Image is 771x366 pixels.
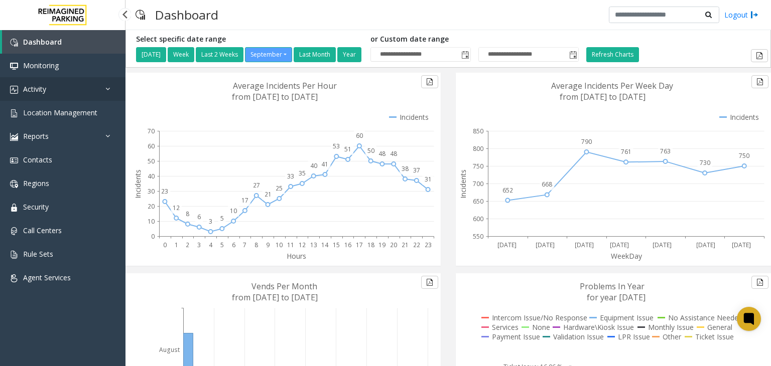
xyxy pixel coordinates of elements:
[230,207,237,215] text: 10
[696,241,715,249] text: [DATE]
[390,241,397,249] text: 20
[23,131,49,141] span: Reports
[148,127,155,135] text: 70
[186,210,189,218] text: 8
[148,202,155,211] text: 20
[150,3,223,27] h3: Dashboard
[10,180,18,188] img: 'icon'
[243,241,246,249] text: 7
[136,47,166,62] button: [DATE]
[163,241,167,249] text: 0
[413,166,420,174] text: 37
[390,149,397,158] text: 48
[459,48,470,62] span: Toggle popup
[276,241,283,249] text: 10
[739,151,749,160] text: 750
[133,169,143,199] text: Incidents
[266,241,270,249] text: 9
[241,196,248,205] text: 17
[502,186,513,195] text: 652
[10,227,18,235] img: 'icon'
[425,175,432,184] text: 31
[321,241,329,249] text: 14
[575,241,594,249] text: [DATE]
[10,204,18,212] img: 'icon'
[233,80,337,91] text: Average Incidents Per Hour
[23,202,49,212] span: Security
[370,35,579,44] h5: or Custom date range
[10,39,18,47] img: 'icon'
[148,217,155,226] text: 10
[23,273,71,282] span: Agent Services
[148,187,155,196] text: 30
[473,215,483,223] text: 600
[321,160,328,168] text: 41
[159,345,180,354] text: August
[10,156,18,164] img: 'icon'
[168,47,194,62] button: Week
[567,48,578,62] span: Toggle popup
[10,133,18,141] img: 'icon'
[497,241,517,249] text: [DATE]
[586,47,639,62] button: Refresh Charts
[458,169,468,199] text: Incidents
[337,47,361,62] button: Year
[413,241,420,249] text: 22
[232,292,318,303] text: from [DATE] to [DATE]
[724,10,758,20] a: Logout
[245,47,292,62] button: September
[186,241,189,249] text: 2
[473,232,483,241] text: 550
[265,190,272,199] text: 21
[751,49,768,62] button: Export to pdf
[148,157,155,165] text: 50
[287,172,294,180] text: 33
[299,241,306,249] text: 12
[653,241,672,249] text: [DATE]
[220,241,224,249] text: 5
[196,47,243,62] button: Last 2 Weeks
[294,47,336,62] button: Last Month
[209,241,213,249] text: 4
[542,180,552,189] text: 668
[421,75,438,88] button: Export to pdf
[367,241,374,249] text: 18
[660,147,671,155] text: 763
[251,281,317,292] text: Vends Per Month
[610,241,629,249] text: [DATE]
[23,226,62,235] span: Call Centers
[310,241,317,249] text: 13
[536,241,555,249] text: [DATE]
[161,187,168,196] text: 23
[732,241,751,249] text: [DATE]
[10,274,18,282] img: 'icon'
[197,213,201,221] text: 6
[23,155,52,164] span: Contacts
[310,161,317,170] text: 40
[175,241,178,249] text: 1
[344,145,351,153] text: 51
[378,149,385,158] text: 48
[402,164,409,173] text: 38
[581,137,592,146] text: 790
[356,241,363,249] text: 17
[473,162,483,170] text: 750
[378,241,385,249] text: 19
[611,251,642,261] text: WeekDay
[402,241,409,249] text: 21
[10,109,18,117] img: 'icon'
[232,91,318,102] text: from [DATE] to [DATE]
[23,37,62,47] span: Dashboard
[23,178,49,188] span: Regions
[473,179,483,188] text: 700
[254,241,258,249] text: 8
[580,281,645,292] text: Problems In Year
[2,30,125,54] a: Dashboard
[344,241,351,249] text: 16
[197,241,201,249] text: 3
[10,86,18,94] img: 'icon'
[473,197,483,206] text: 650
[136,35,363,44] h5: Select specific date range
[367,146,374,155] text: 50
[23,108,97,117] span: Location Management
